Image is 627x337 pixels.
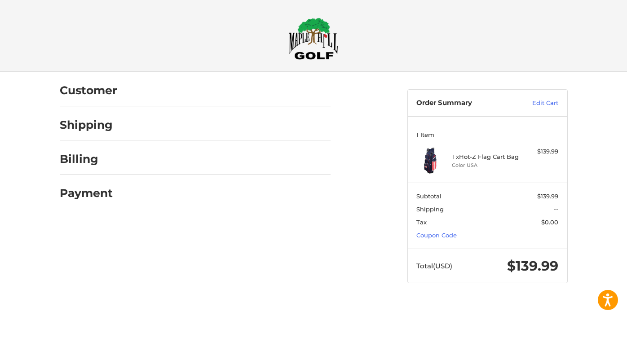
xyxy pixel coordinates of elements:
[60,83,117,97] h2: Customer
[554,206,558,213] span: --
[537,193,558,200] span: $139.99
[452,162,521,169] li: Color USA
[416,262,452,270] span: Total (USD)
[452,153,521,160] h4: 1 x Hot-Z Flag Cart Bag
[507,258,558,274] span: $139.99
[416,99,513,108] h3: Order Summary
[513,99,558,108] a: Edit Cart
[416,232,457,239] a: Coupon Code
[60,186,113,200] h2: Payment
[416,219,427,226] span: Tax
[416,206,444,213] span: Shipping
[541,219,558,226] span: $0.00
[60,152,112,166] h2: Billing
[9,298,106,328] iframe: Gorgias live chat messenger
[60,118,113,132] h2: Shipping
[416,131,558,138] h3: 1 Item
[289,18,338,60] img: Maple Hill Golf
[416,193,442,200] span: Subtotal
[523,147,558,156] div: $139.99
